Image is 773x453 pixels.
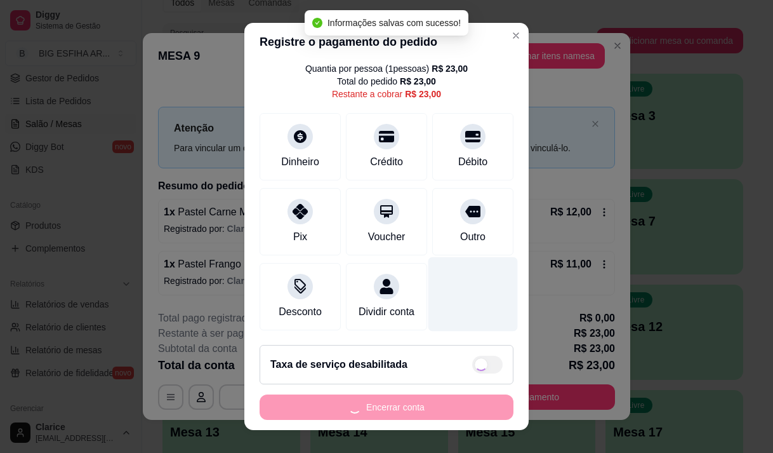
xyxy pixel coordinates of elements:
h2: Taxa de serviço desabilitada [270,357,407,372]
div: R$ 23,00 [432,62,468,75]
div: Dinheiro [281,154,319,170]
div: Quantia por pessoa ( 1 pessoas) [305,62,468,75]
div: Total do pedido [337,75,436,88]
div: Pix [293,229,307,245]
div: Crédito [370,154,403,170]
div: Desconto [279,304,322,320]
button: Close [506,25,526,46]
div: Outro [460,229,486,245]
div: R$ 23,00 [400,75,436,88]
div: Dividir conta [359,304,414,320]
div: R$ 23,00 [405,88,441,100]
header: Registre o pagamento do pedido [244,23,529,61]
div: Restante a cobrar [332,88,441,100]
div: Débito [458,154,487,170]
div: Voucher [368,229,406,245]
span: check-circle [312,18,322,28]
span: Informações salvas com sucesso! [327,18,461,28]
